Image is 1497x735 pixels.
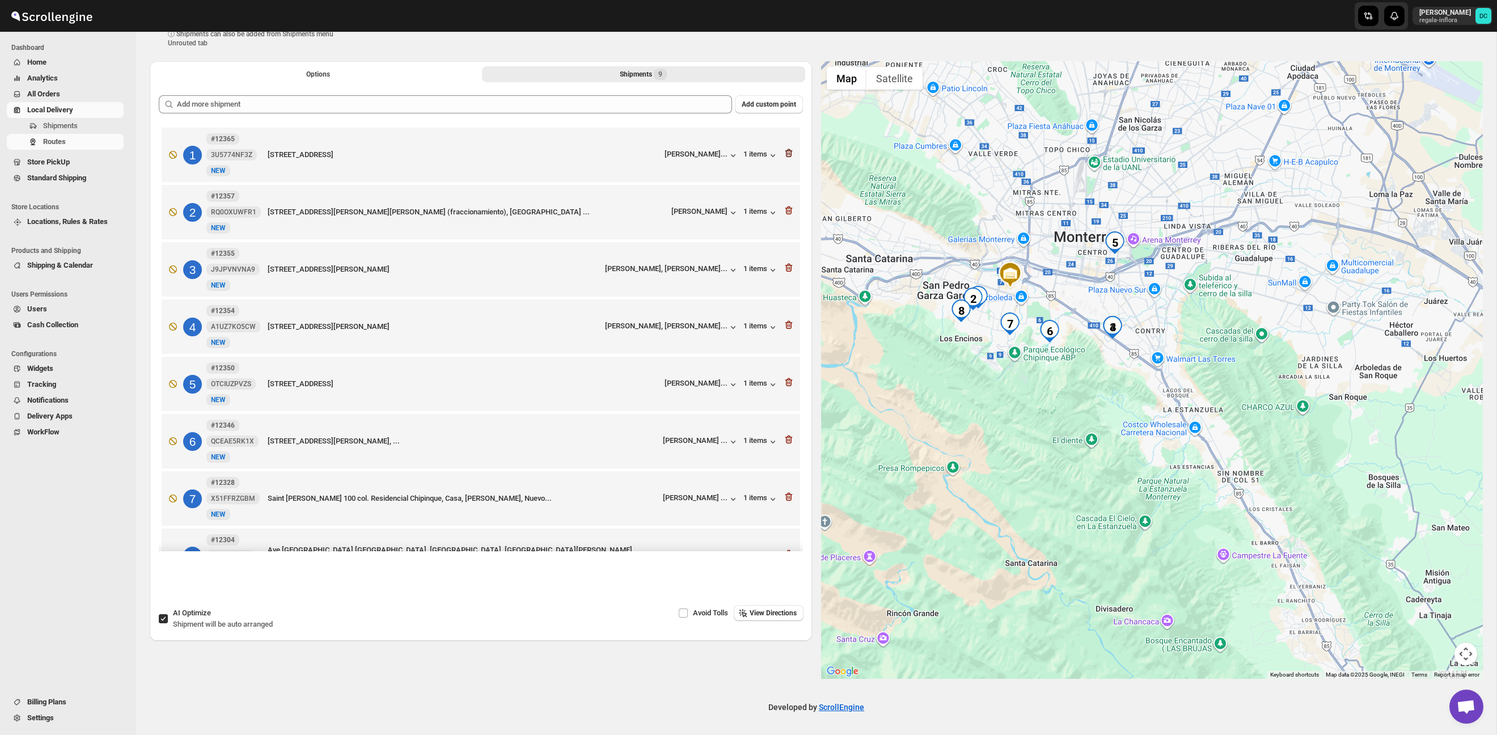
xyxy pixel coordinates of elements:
span: QCEAE5RK1X [211,437,254,446]
div: 1 items [743,436,779,447]
span: NEW [211,396,226,404]
span: NEW [211,453,226,461]
div: 9 [967,286,989,309]
span: NEW [211,281,226,289]
b: #12354 [211,307,235,315]
div: 8 [183,547,202,565]
span: Shipping & Calendar [27,261,93,269]
div: 6 [183,432,202,451]
b: #12365 [211,135,235,143]
span: AI Optimize [173,609,211,617]
span: Local Delivery [27,105,73,114]
img: Google [824,664,861,679]
button: Settings [7,710,124,726]
div: [PERSON_NAME], [PERSON_NAME]... [605,264,728,273]
b: #12346 [211,421,235,429]
button: [PERSON_NAME] ... [663,551,739,562]
span: A1UZ7KO5CW [211,322,256,331]
div: 5 [1103,231,1126,254]
button: [PERSON_NAME], [PERSON_NAME]... [605,264,739,276]
button: Map camera controls [1454,643,1477,665]
div: 7 [999,312,1021,335]
div: [PERSON_NAME]... [665,150,728,158]
span: Settings [27,713,54,722]
button: [PERSON_NAME] ... [663,436,739,447]
span: Add custom point [742,100,796,109]
div: Saint [PERSON_NAME] 100 col. Residencial Chipinque, Casa, [PERSON_NAME], Nuevo... [268,493,658,504]
button: Shipments [7,118,124,134]
a: Terms (opens in new tab) [1411,671,1427,678]
span: Analytics [27,74,58,82]
a: ScrollEngine [819,703,864,712]
div: 2 [962,288,984,310]
div: [STREET_ADDRESS][PERSON_NAME][PERSON_NAME] (fraccionamiento), [GEOGRAPHIC_DATA] ... [268,206,667,218]
span: Map data ©2025 Google, INEGI [1326,671,1405,678]
div: 1 [183,146,202,164]
span: Users Permissions [11,290,128,299]
button: Keyboard shortcuts [1270,671,1319,679]
span: NEW [211,510,226,518]
div: 4 [183,318,202,336]
a: Report a map error [1434,671,1479,678]
div: Shipments [620,69,667,80]
button: [PERSON_NAME], [PERSON_NAME]... [605,322,739,333]
text: DC [1479,12,1487,20]
div: [STREET_ADDRESS] [268,378,660,390]
div: [STREET_ADDRESS] [268,149,660,160]
span: 9 [658,70,662,79]
div: 1 items [743,551,779,562]
button: Analytics [7,70,124,86]
button: [PERSON_NAME]... [665,150,739,161]
div: 2 [183,203,202,222]
span: WorkFlow [27,428,60,436]
input: Add more shipment [177,95,732,113]
div: 1 items [743,322,779,333]
button: 1 items [743,207,779,218]
b: #12357 [211,192,235,200]
span: Widgets [27,364,53,373]
span: OTCIUZPVZS [211,379,251,388]
span: DAVID CORONADO [1475,8,1491,24]
button: Home [7,54,124,70]
span: Delivery Apps [27,412,73,420]
div: [STREET_ADDRESS][PERSON_NAME] [268,264,601,275]
b: #12350 [211,364,235,372]
img: ScrollEngine [9,2,94,30]
button: Users [7,301,124,317]
button: Show satellite imagery [866,67,923,90]
div: [PERSON_NAME]... [665,379,728,387]
button: 1 items [743,150,779,161]
div: 4 [1101,316,1124,339]
span: Dashboard [11,43,128,52]
button: Tracking [7,377,124,392]
span: NEW [211,224,226,232]
div: [STREET_ADDRESS][PERSON_NAME] [268,321,601,332]
p: [PERSON_NAME] [1419,8,1471,17]
button: [PERSON_NAME] ... [663,493,739,505]
span: Locations, Rules & Rates [27,217,108,226]
span: All Orders [27,90,60,98]
div: 5 [183,375,202,394]
b: #12355 [211,250,235,257]
button: Add custom point [735,95,803,113]
span: Configurations [11,349,128,358]
span: Shipment will be auto arranged [173,620,273,628]
div: 7 [183,489,202,508]
span: View Directions [750,609,797,618]
a: Open this area in Google Maps (opens a new window) [824,664,861,679]
div: 8 [950,299,972,322]
button: Locations, Rules & Rates [7,214,124,230]
div: Selected Shipments [150,86,812,556]
span: Store PickUp [27,158,70,166]
button: 1 items [743,493,779,505]
div: Ave [GEOGRAPHIC_DATA] [GEOGRAPHIC_DATA], [GEOGRAPHIC_DATA], [GEOGRAPHIC_DATA][PERSON_NAME], Nuevo... [268,544,658,567]
span: Cash Collection [27,320,78,329]
span: Billing Plans [27,698,66,706]
div: 1 items [743,379,779,390]
span: Home [27,58,46,66]
p: Developed by [768,702,864,713]
button: [PERSON_NAME] [671,207,739,218]
button: [PERSON_NAME]... [665,379,739,390]
button: Routes [7,134,124,150]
